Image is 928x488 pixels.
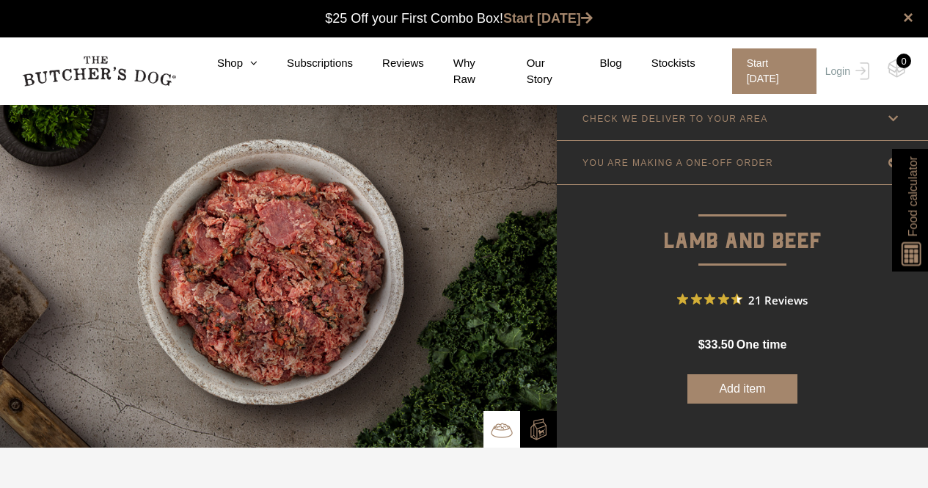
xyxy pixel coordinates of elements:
[698,338,705,351] span: $
[188,55,257,72] a: Shop
[257,55,353,72] a: Subscriptions
[571,55,622,72] a: Blog
[491,419,513,441] img: TBD_Bowl.png
[896,54,911,68] div: 0
[622,55,695,72] a: Stockists
[904,156,921,236] span: Food calculator
[748,288,808,310] span: 21 Reviews
[557,141,928,184] a: YOU ARE MAKING A ONE-OFF ORDER
[687,374,797,404] button: Add item
[903,9,913,26] a: close
[497,55,571,88] a: Our Story
[705,338,734,351] span: 33.50
[822,48,869,94] a: Login
[527,418,549,440] img: TBD_Build-A-Box-2.png
[557,97,928,140] a: CHECK WE DELIVER TO YOUR AREA
[503,11,593,26] a: Start [DATE]
[582,114,768,124] p: CHECK WE DELIVER TO YOUR AREA
[677,288,808,310] button: Rated 4.6 out of 5 stars from 21 reviews. Jump to reviews.
[888,59,906,78] img: TBD_Cart-Empty.png
[424,55,497,88] a: Why Raw
[717,48,822,94] a: Start [DATE]
[737,338,786,351] span: one time
[557,185,928,259] p: Lamb and Beef
[732,48,816,94] span: Start [DATE]
[582,158,773,168] p: YOU ARE MAKING A ONE-OFF ORDER
[353,55,424,72] a: Reviews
